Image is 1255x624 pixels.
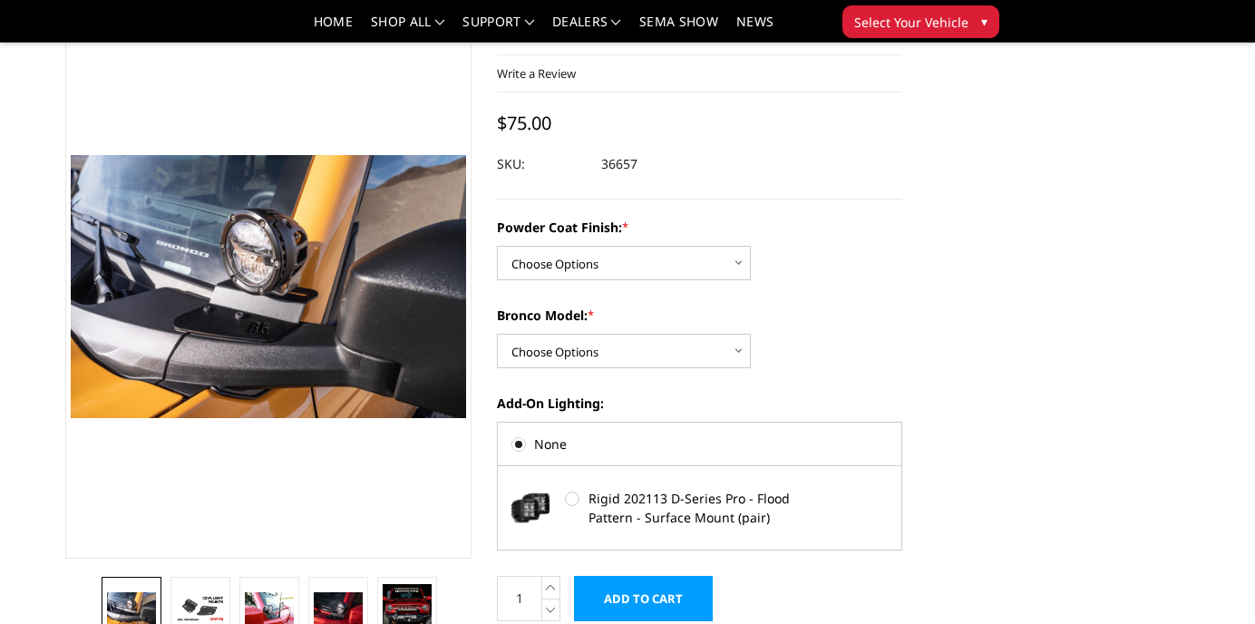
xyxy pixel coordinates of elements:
img: Bronco Cowl Light Mounts [176,595,225,622]
a: Home [314,15,353,42]
a: SEMA Show [639,15,718,42]
a: Dealers [552,15,621,42]
a: Bronco Cowl Light Mounts [65,15,472,559]
input: Add to Cart [574,576,713,621]
a: News [736,15,773,42]
label: Powder Coat Finish: [497,218,903,237]
span: Select Your Vehicle [854,13,968,32]
span: ▾ [981,12,987,31]
a: shop all [371,15,444,42]
button: Select Your Vehicle [842,5,999,38]
a: Write a Review [497,65,576,82]
dd: 36657 [601,148,637,180]
label: Rigid 202113 D-Series Pro - Flood Pattern - Surface Mount (pair) [565,489,832,527]
dt: SKU: [497,148,588,180]
label: Add-On Lighting: [497,394,903,413]
label: Bronco Model: [497,306,903,325]
label: None [511,434,889,453]
iframe: Chat Widget [1164,537,1255,624]
a: Support [462,15,534,42]
span: $75.00 [497,111,551,135]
